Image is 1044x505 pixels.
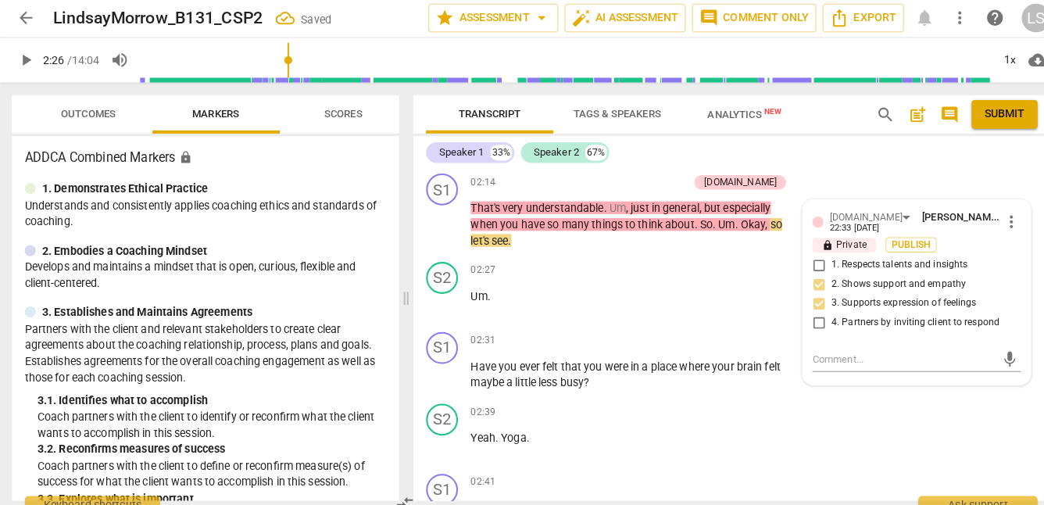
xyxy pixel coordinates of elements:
span: you [574,354,594,367]
p: Develops and maintains a mindset that is open, curious, flexible and client-centered. [25,255,380,287]
label: Coach acknowledges and respects the client's unique talents, insights and work in the coaching pr... [792,252,996,270]
span: star [428,9,447,28]
div: 1x [977,48,1006,73]
span: Export [815,9,881,28]
button: Volume [104,46,132,74]
div: Change speaker [419,327,450,358]
span: So [688,215,700,227]
span: little [506,370,529,382]
div: 3. 2. Reconfirms measures of success [38,434,380,450]
span: 2:26 [43,54,64,66]
span: mic [982,344,1001,363]
div: Change speaker [419,171,450,202]
span: were [594,354,620,367]
span: but [692,199,710,211]
button: Add voice comment [980,342,1003,364]
label: Coach acknowledges and supports the client's expression of feelings, perceptions, concerns, belie... [792,289,996,308]
span: AI Assessment [562,9,667,28]
span: in [640,199,651,211]
span: felt [533,354,551,367]
div: All changes saved [271,9,326,28]
div: Keyboard shortcuts [25,488,158,505]
span: Lynn Shumaker [906,208,981,220]
p: 3. Establishes and Maintains Agreements [42,299,248,316]
span: felt [751,354,767,367]
h2: LindsayMorrow_B131_CSP2 [53,9,259,29]
div: Change speaker [419,258,450,289]
span: . [722,215,728,227]
span: think [627,215,653,227]
span: . [682,215,688,227]
span: post_add [892,104,910,123]
span: things [581,215,614,227]
span: . [479,285,482,298]
div: [DOMAIN_NAME] [815,207,886,222]
span: That's [463,199,494,211]
span: , [752,215,756,227]
span: . [499,231,502,243]
span: Analytics [695,108,768,120]
span: Yoga [492,424,517,437]
button: LS [1003,5,1031,33]
span: volume_up [109,51,127,70]
span: play_arrow [17,51,36,70]
span: that [551,354,574,367]
span: place [639,354,667,367]
span: many [552,215,581,227]
p: Coach partners with the client to define or reconfirm measure(s) of success for what the client w... [38,450,380,482]
span: general [651,199,687,211]
span: Assessment is enabled for this document. The competency model is locked and follows the assessmen... [177,149,190,162]
button: Show/Hide comments [920,101,945,126]
span: Um [463,285,479,298]
a: Help [963,5,991,33]
p: Private [798,235,860,249]
span: in [620,354,631,367]
span: . [517,424,520,437]
span: brain [724,354,751,367]
span: a [631,354,639,367]
span: Comment only [687,9,795,28]
span: more_vert [984,210,1003,228]
div: 3. 3. Explores what is important [38,482,380,499]
span: Markers [190,107,236,119]
span: less [529,370,550,382]
span: more_vert [933,9,952,28]
span: comment [687,9,706,28]
button: Add summary [888,101,913,126]
span: when [463,215,492,227]
span: Outcomes [61,107,115,119]
span: maybe [463,370,498,382]
div: 3. 1. Identifies what to accomplish [38,386,380,403]
span: lock [807,236,818,247]
span: ever [510,354,533,367]
span: 3. Supports expression of feelings [817,292,959,306]
label: Coach shows support, empathy and concern for the client [792,270,996,289]
button: Please Do Not Submit until your Assessment is Complete [954,99,1019,127]
span: Um [706,215,722,227]
div: Change speaker [419,397,450,428]
span: search [860,104,879,123]
span: New [751,106,768,115]
p: 1. Demonstrates Ethical Practice [42,178,205,195]
label: Coach partners with the client by inviting the client to respond in any way to the coach's contri... [792,308,996,327]
span: Tags & Speakers [563,107,649,119]
span: so [538,215,552,227]
span: your [699,354,724,367]
div: 33% [482,143,503,159]
span: Assessment [428,9,542,28]
button: Assessment [421,5,549,33]
p: Partners with the client and relevant stakeholders to create clear agreements about the coaching ... [25,316,380,380]
span: / 14:04 [66,54,98,66]
span: see [483,231,499,243]
button: Search [857,101,882,126]
span: , [615,199,620,211]
span: compare_arrows [389,485,408,503]
div: Change speaker [419,466,450,497]
span: Yeah [463,424,487,437]
span: . [700,215,706,227]
button: AI Assessment [555,5,674,33]
span: . [487,424,492,437]
button: Publish [870,234,920,249]
div: Speaker 2 [524,143,569,159]
span: busy [550,370,574,382]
